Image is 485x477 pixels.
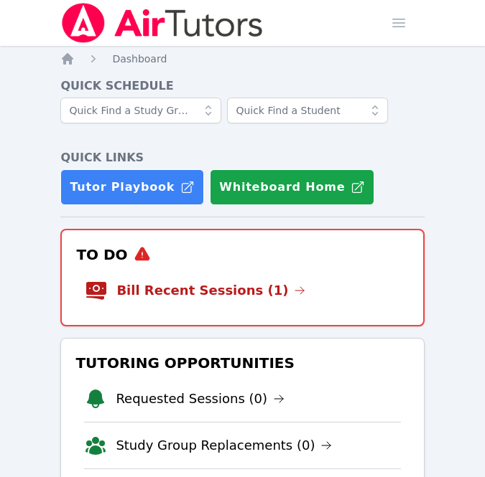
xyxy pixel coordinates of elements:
[60,98,221,123] input: Quick Find a Study Group
[210,169,374,205] button: Whiteboard Home
[112,52,167,66] a: Dashboard
[60,149,424,166] h4: Quick Links
[116,389,285,409] a: Requested Sessions (0)
[116,280,305,301] a: Bill Recent Sessions (1)
[73,350,412,376] h3: Tutoring Opportunities
[227,98,388,123] input: Quick Find a Student
[112,53,167,65] span: Dashboard
[60,169,204,205] a: Tutor Playbook
[60,77,424,95] h4: Quick Schedule
[60,3,264,43] img: Air Tutors
[116,435,332,455] a: Study Group Replacements (0)
[60,52,424,66] nav: Breadcrumb
[73,242,411,268] h3: To Do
